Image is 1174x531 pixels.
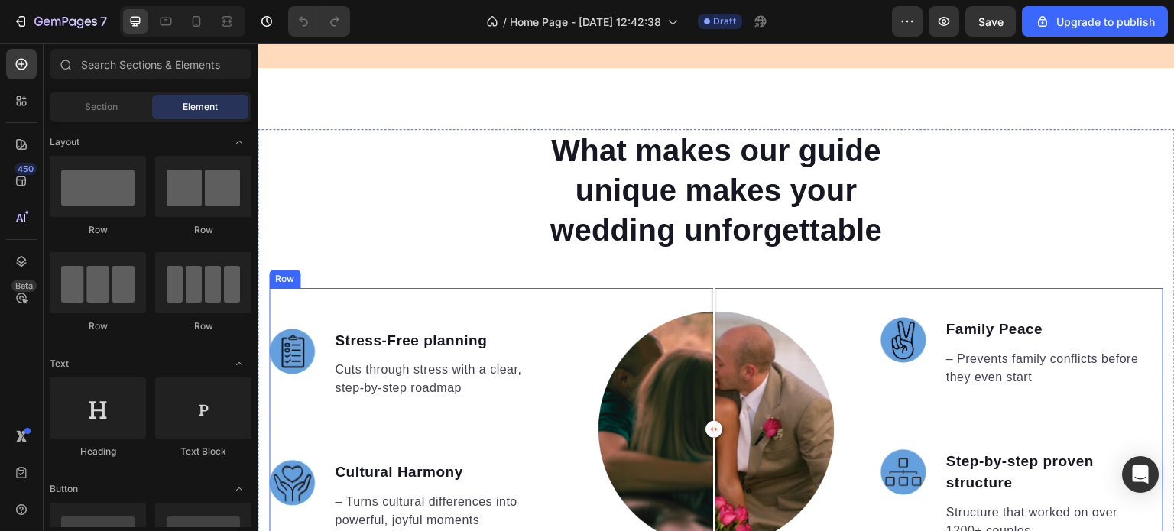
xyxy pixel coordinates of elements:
p: Cultural Harmony [77,419,293,441]
span: / [503,14,507,30]
div: Row [50,319,146,333]
div: Row [155,319,251,333]
div: Row [50,223,146,237]
div: Text Block [155,445,251,458]
span: Save [978,15,1004,28]
span: Layout [50,135,79,149]
p: 7 [100,12,107,31]
input: Search Sections & Elements [50,49,251,79]
strong: What makes our guide unique makes your wedding unforgettable [293,91,624,204]
p: Cuts through stress with a clear, step-by-step roadmap [77,318,293,355]
img: gempages_578875627680039521-d5ff5719-7b6e-4512-aa51-6c47e5faf54d.png [623,406,669,452]
div: Row [15,229,40,243]
p: Family Peace [689,276,904,298]
span: Element [183,100,218,114]
button: 7 [6,6,114,37]
span: Toggle open [227,351,251,376]
button: Upgrade to publish [1022,6,1168,37]
span: Draft [713,15,736,28]
div: Row [155,223,251,237]
p: 1200+ couples [689,479,904,497]
iframe: Design area [258,43,1174,531]
div: Open Intercom Messenger [1122,456,1159,493]
div: 450 [15,163,37,175]
p: – Prevents family conflicts before they even start [689,307,904,344]
div: Undo/Redo [288,6,350,37]
p: – Turns cultural differences into powerful, joyful moments [77,450,293,487]
img: gempages_578875627680039521-db4c2f5b-2dd4-4d9a-9768-7bfbe9e3facd.png [11,286,57,332]
span: Text [50,357,69,371]
span: Section [85,100,118,114]
div: Upgrade to publish [1035,14,1155,30]
span: Toggle open [227,130,251,154]
img: gempages_578875627680039521-253d7335-789f-4efd-a361-9ddd13a25f12.png [11,417,57,463]
div: Heading [50,445,146,458]
button: Save [965,6,1016,37]
p: Structure that worked on over [689,461,904,479]
p: Step-by-step proven structure [689,408,904,452]
p: Stress-Free planning [77,287,293,309]
img: gempages_578875627680039521-ec6470db-9fe9-4a80-a6f5-69d8ce044ad5.png [623,274,669,320]
span: Toggle open [227,477,251,501]
span: Button [50,482,78,496]
span: Home Page - [DATE] 12:42:38 [510,14,661,30]
div: Beta [11,280,37,292]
